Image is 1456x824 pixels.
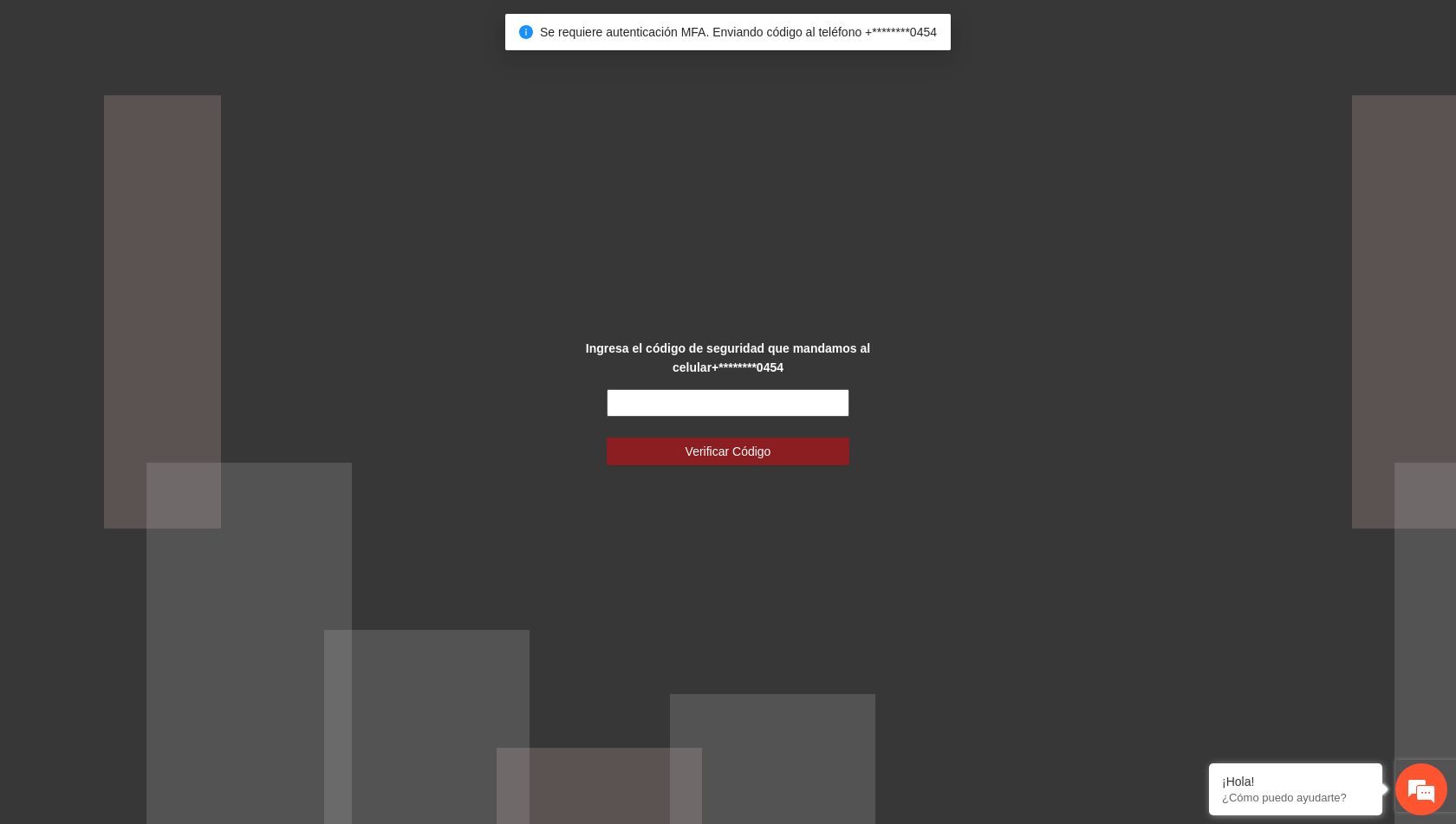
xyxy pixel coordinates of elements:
[519,25,533,39] span: info-circle
[686,442,771,461] span: Verificar Código
[586,341,870,374] strong: Ingresa el código de seguridad que mandamos al celular +********0454
[607,438,849,465] button: Verificar Código
[1222,791,1369,804] p: ¿Cómo puedo ayudarte?
[540,25,937,39] span: Se requiere autenticación MFA. Enviando código al teléfono +********0454
[1222,775,1369,788] div: ¡Hola!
